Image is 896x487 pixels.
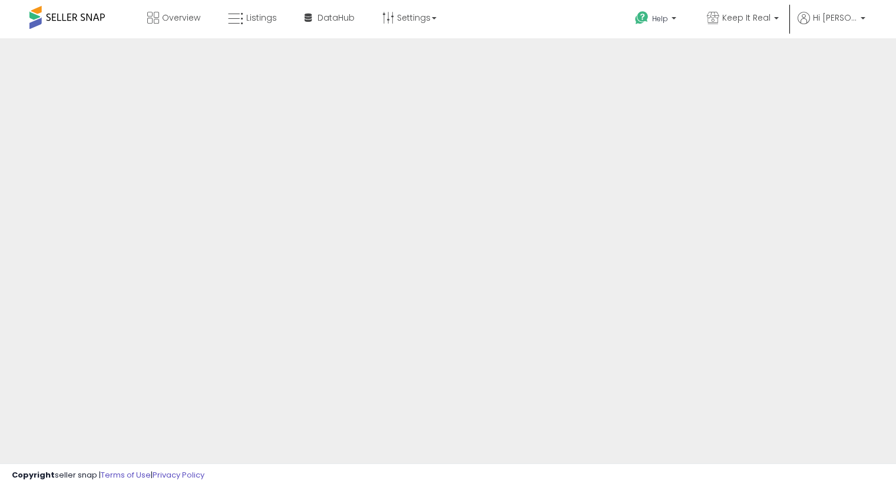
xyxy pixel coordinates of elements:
[626,2,688,38] a: Help
[246,12,277,24] span: Listings
[12,470,204,481] div: seller snap | |
[12,469,55,481] strong: Copyright
[813,12,857,24] span: Hi [PERSON_NAME]
[153,469,204,481] a: Privacy Policy
[722,12,771,24] span: Keep It Real
[634,11,649,25] i: Get Help
[652,14,668,24] span: Help
[101,469,151,481] a: Terms of Use
[318,12,355,24] span: DataHub
[798,12,865,38] a: Hi [PERSON_NAME]
[162,12,200,24] span: Overview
